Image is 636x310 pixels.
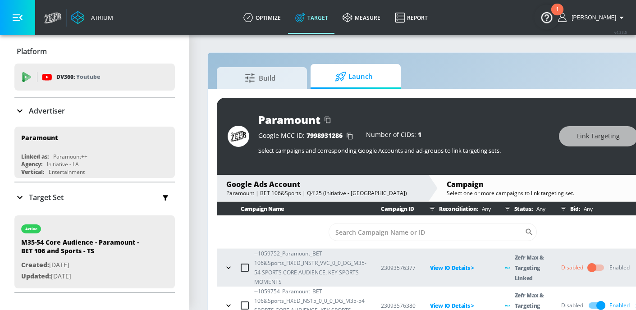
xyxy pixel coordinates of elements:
[320,66,388,87] span: Launch
[49,168,85,176] div: Entertainment
[426,202,491,215] div: Reconciliation:
[226,67,294,89] span: Build
[614,30,627,35] span: v 4.33.5
[14,64,175,91] div: DV360: Youtube
[25,227,37,231] div: active
[21,260,49,269] span: Created:
[430,263,491,273] p: View IO Details >
[87,14,113,22] div: Atrium
[558,12,627,23] button: [PERSON_NAME]
[258,132,357,141] div: Google MCC ID:
[307,131,343,140] span: 7998931286
[561,264,583,272] div: Disabled
[29,192,64,202] p: Target Set
[329,223,537,241] div: Search CID Name or Number
[478,204,491,214] p: Any
[14,127,175,178] div: ParamountLinked as:Paramount++Agency:Initiative - LAVertical:Entertainment
[21,160,42,168] div: Agency:
[561,301,583,310] div: Disabled
[568,14,616,21] span: login as: Heather.Aleksis@zefr.com
[56,72,100,82] p: DV360:
[29,106,65,116] p: Advertiser
[14,182,175,212] div: Target Set
[418,130,421,139] span: 1
[217,175,428,201] div: Google Ads AccountParamount | BET 106&Sports | Q4'25 (Initiative - [GEOGRAPHIC_DATA])
[254,249,366,287] p: --1059752_Paramount_BET 106&Sports_FIXED_INSTR_VVC_0_0_DG_M35-54 SPORTS CORE AUDIENCE, KEY SPORTS...
[226,189,419,197] div: Paramount | BET 106&Sports | Q4'25 (Initiative - [GEOGRAPHIC_DATA])
[366,132,421,141] div: Number of CIDs:
[21,238,147,260] div: M35-54 Core Audience - Paramount - BET 106 and Sports - TS
[534,5,559,30] button: Open Resource Center, 1 new notification
[21,260,147,271] p: [DATE]
[14,215,175,288] div: activeM35-54 Core Audience - Paramount - BET 106 and Sports - TSCreated:[DATE]Updated:[DATE]
[71,11,113,24] a: Atrium
[335,1,388,34] a: measure
[17,46,47,56] p: Platform
[515,252,547,283] p: Zefr Max & Targeting Linked
[366,202,416,216] th: Campaign ID
[53,153,87,160] div: Paramount++
[14,98,175,123] div: Advertiser
[556,9,559,21] div: 1
[609,264,630,272] div: Enabled
[76,72,100,82] p: Youtube
[21,271,147,282] p: [DATE]
[501,202,547,215] div: Status:
[21,168,44,176] div: Vertical:
[217,202,366,216] th: Campaign Name
[258,112,320,127] div: Paramount
[388,1,435,34] a: Report
[258,146,550,155] p: Select campaigns and corresponding Google Accounts and ad-groups to link targeting sets.
[226,179,419,189] div: Google Ads Account
[533,204,545,214] p: Any
[288,1,335,34] a: Target
[47,160,79,168] div: Initiative - LA
[14,39,175,64] div: Platform
[580,204,593,214] p: Any
[21,272,51,280] span: Updated:
[21,153,49,160] div: Linked as:
[236,1,288,34] a: optimize
[329,223,525,241] input: Search Campaign Name or ID
[21,133,58,142] div: Paramount
[381,263,416,273] p: 23093576377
